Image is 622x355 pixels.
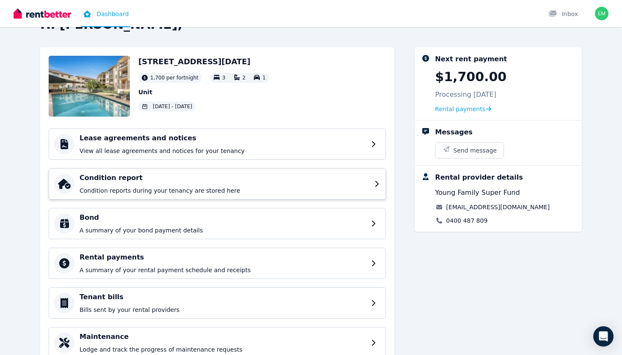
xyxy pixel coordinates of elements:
img: Zhanyi Liu [595,7,608,20]
p: Processing [DATE] [435,90,496,100]
p: A summary of your bond payment details [80,226,366,235]
p: $1,700.00 [435,69,506,85]
span: 1,700 per fortnight [150,74,198,81]
p: Unit [138,88,269,96]
span: [DATE] - [DATE] [153,103,192,110]
h4: Lease agreements and notices [80,133,366,143]
h2: [STREET_ADDRESS][DATE] [138,56,269,68]
div: Open Intercom Messenger [593,326,614,347]
a: Rental payments [435,105,491,113]
p: Bills sent by your rental providers [80,306,366,314]
p: View all lease agreements and notices for your tenancy [80,147,366,155]
h4: Rental payments [80,252,366,262]
span: 3 [222,75,226,81]
img: RentBetter [14,7,71,20]
h4: Maintenance [80,332,366,342]
div: Inbox [548,10,578,18]
span: 1 [262,75,266,81]
button: Send message [435,143,504,158]
div: Rental provider details [435,172,523,183]
a: [EMAIL_ADDRESS][DOMAIN_NAME] [446,203,550,211]
a: 0400 487 809 [446,216,487,225]
h4: Bond [80,213,366,223]
span: Rental payments [435,105,485,113]
h4: Condition report [80,173,369,183]
span: Send message [453,146,497,155]
div: Next rent payment [435,54,507,64]
h4: Tenant bills [80,292,366,302]
p: Condition reports during your tenancy are stored here [80,186,369,195]
img: Property Url [49,56,130,117]
span: Young Family Super Fund [435,188,520,198]
div: Messages [435,127,472,137]
p: Lodge and track the progress of maintenance requests [80,345,366,354]
span: 2 [242,75,246,81]
p: A summary of your rental payment schedule and receipts [80,266,366,274]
